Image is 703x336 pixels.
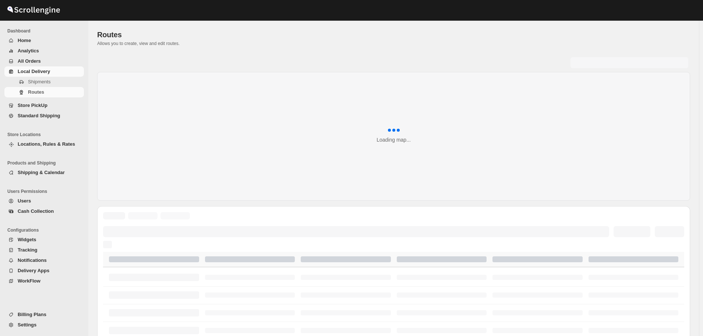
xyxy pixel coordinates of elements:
[4,206,84,217] button: Cash Collection
[4,35,84,46] button: Home
[18,278,40,284] span: WorkFlow
[18,237,36,242] span: Widgets
[7,188,85,194] span: Users Permissions
[97,31,122,39] span: Routes
[4,266,84,276] button: Delivery Apps
[7,28,85,34] span: Dashboard
[4,139,84,149] button: Locations, Rules & Rates
[4,56,84,66] button: All Orders
[7,132,85,138] span: Store Locations
[18,113,60,118] span: Standard Shipping
[18,141,75,147] span: Locations, Rules & Rates
[7,160,85,166] span: Products and Shipping
[4,245,84,255] button: Tracking
[4,87,84,97] button: Routes
[18,247,37,253] span: Tracking
[18,312,46,317] span: Billing Plans
[4,167,84,178] button: Shipping & Calendar
[18,48,39,53] span: Analytics
[18,322,36,328] span: Settings
[18,69,50,74] span: Local Delivery
[4,77,84,87] button: Shipments
[377,136,411,143] div: Loading map...
[7,227,85,233] span: Configurations
[28,79,50,84] span: Shipments
[28,89,44,95] span: Routes
[18,103,47,108] span: Store PickUp
[4,46,84,56] button: Analytics
[18,58,41,64] span: All Orders
[18,198,31,204] span: Users
[4,196,84,206] button: Users
[4,255,84,266] button: Notifications
[97,41,690,46] p: Allows you to create, view and edit routes.
[18,38,31,43] span: Home
[4,276,84,286] button: WorkFlow
[4,235,84,245] button: Widgets
[18,208,54,214] span: Cash Collection
[4,320,84,330] button: Settings
[18,170,65,175] span: Shipping & Calendar
[18,257,47,263] span: Notifications
[4,309,84,320] button: Billing Plans
[18,268,49,273] span: Delivery Apps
